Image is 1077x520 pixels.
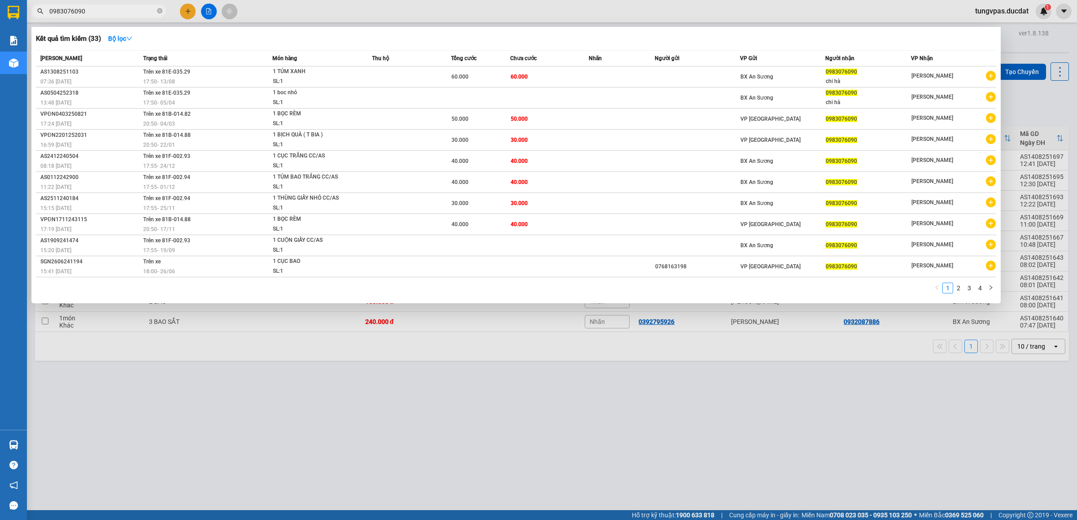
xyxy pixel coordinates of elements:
[451,221,468,227] span: 40.000
[911,55,933,61] span: VP Nhận
[40,88,140,98] div: AS0504252318
[826,242,857,249] span: 0983076090
[740,200,773,206] span: BX An Sương
[740,95,773,101] span: BX An Sương
[40,121,71,127] span: 17:24 [DATE]
[143,205,175,211] span: 17:55 - 25/11
[372,55,389,61] span: Thu hộ
[985,283,996,293] button: right
[143,226,175,232] span: 20:50 - 17/11
[451,158,468,164] span: 40.000
[986,261,996,271] span: plus-circle
[986,155,996,165] span: plus-circle
[273,119,340,129] div: SL: 1
[911,178,953,184] span: [PERSON_NAME]
[9,440,18,450] img: warehouse-icon
[143,258,161,265] span: Trên xe
[9,461,18,469] span: question-circle
[40,194,140,203] div: AS2511240184
[273,193,340,203] div: 1 THÙNG GIẤY NHỎ CC/AS
[40,109,140,119] div: VPĐN0403250821
[911,262,953,269] span: [PERSON_NAME]
[740,242,773,249] span: BX An Sương
[9,58,18,68] img: warehouse-icon
[37,8,44,14] span: search
[964,283,975,293] li: 3
[655,262,740,271] div: 0768163198
[273,140,340,150] div: SL: 1
[911,136,953,142] span: [PERSON_NAME]
[143,184,175,190] span: 17:55 - 01/12
[511,221,528,227] span: 40.000
[143,100,175,106] span: 17:50 - 05/04
[273,151,340,161] div: 1 CỤC TRẮNG CC/AS
[143,216,191,223] span: Trên xe 81B-014.88
[986,92,996,102] span: plus-circle
[273,109,340,119] div: 1 BỌC RÈM
[273,98,340,108] div: SL: 1
[8,6,19,19] img: logo-vxr
[143,55,167,61] span: Trạng thái
[826,69,857,75] span: 0983076090
[40,215,140,224] div: VPĐN1711243115
[655,55,679,61] span: Người gửi
[108,35,132,42] strong: Bộ lọc
[143,69,190,75] span: Trên xe 81E-035.29
[143,174,190,180] span: Trên xe 81F-002.94
[986,218,996,228] span: plus-circle
[986,71,996,81] span: plus-circle
[911,220,953,227] span: [PERSON_NAME]
[273,172,340,182] div: 1 TÚM BAO TRẮNG CC/AS
[740,137,801,143] span: VP [GEOGRAPHIC_DATA]
[143,111,191,117] span: Trên xe 81B-014.82
[40,152,140,161] div: AS2412240504
[740,74,773,80] span: BX An Sương
[40,184,71,190] span: 11:22 [DATE]
[934,285,940,290] span: left
[826,179,857,185] span: 0983076090
[510,55,537,61] span: Chưa cước
[143,153,190,159] span: Trên xe 81F-002.93
[40,257,140,267] div: SGN2606241194
[740,116,801,122] span: VP [GEOGRAPHIC_DATA]
[988,285,994,290] span: right
[40,268,71,275] span: 15:41 [DATE]
[589,55,602,61] span: Nhãn
[126,35,132,42] span: down
[40,100,71,106] span: 13:48 [DATE]
[49,6,155,16] input: Tìm tên, số ĐT hoặc mã đơn
[157,8,162,13] span: close-circle
[9,501,18,510] span: message
[36,34,101,44] h3: Kết quả tìm kiếm ( 33 )
[740,263,801,270] span: VP [GEOGRAPHIC_DATA]
[826,200,857,206] span: 0983076090
[511,116,528,122] span: 50.000
[911,73,953,79] span: [PERSON_NAME]
[273,224,340,234] div: SL: 1
[273,161,340,171] div: SL: 1
[911,241,953,248] span: [PERSON_NAME]
[40,163,71,169] span: 08:18 [DATE]
[143,121,175,127] span: 20:50 - 04/03
[826,77,910,86] div: chi hà
[451,200,468,206] span: 30.000
[273,203,340,213] div: SL: 1
[143,79,175,85] span: 17:50 - 13/08
[826,98,910,107] div: chi hà
[40,236,140,245] div: AS1909241474
[911,94,953,100] span: [PERSON_NAME]
[451,55,477,61] span: Tổng cước
[9,36,18,45] img: solution-icon
[975,283,985,293] a: 4
[943,283,953,293] a: 1
[101,31,140,46] button: Bộ lọcdown
[451,179,468,185] span: 40.000
[954,283,963,293] a: 2
[942,283,953,293] li: 1
[157,7,162,16] span: close-circle
[273,267,340,276] div: SL: 1
[273,245,340,255] div: SL: 1
[273,257,340,267] div: 1 CỤC BAO
[143,237,190,244] span: Trên xe 81F-002.93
